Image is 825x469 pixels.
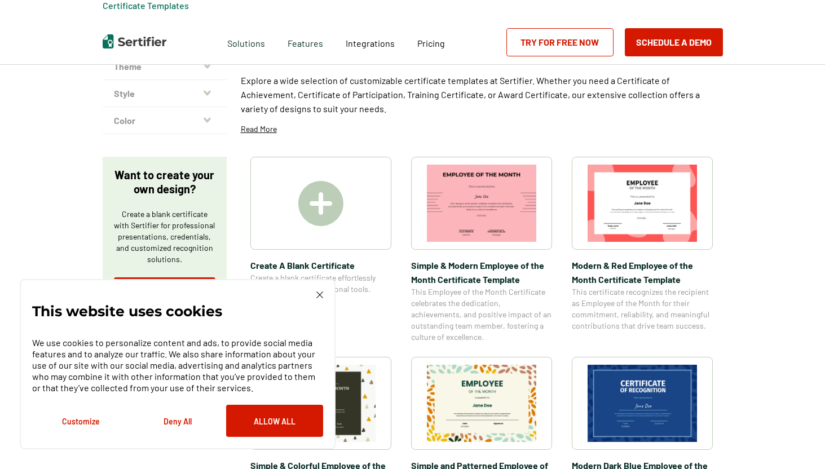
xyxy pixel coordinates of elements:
[103,34,166,48] img: Sertifier | Digital Credentialing Platform
[316,291,323,298] img: Cookie Popup Close
[114,277,215,306] a: Try for Free Now
[250,272,391,295] span: Create a blank certificate effortlessly using Sertifier’s professional tools.
[417,38,445,48] span: Pricing
[103,80,227,107] button: Style
[427,165,536,242] img: Simple & Modern Employee of the Month Certificate Template
[572,258,713,286] span: Modern & Red Employee of the Month Certificate Template
[114,168,215,196] p: Want to create your own design?
[103,107,227,134] button: Color
[588,365,697,442] img: Modern Dark Blue Employee of the Month Certificate Template
[103,53,227,80] button: Theme
[411,157,552,343] a: Simple & Modern Employee of the Month Certificate TemplateSimple & Modern Employee of the Month C...
[32,337,323,393] p: We use cookies to personalize content and ads, to provide social media features and to analyze ou...
[250,258,391,272] span: Create A Blank Certificate
[114,209,215,265] p: Create a blank certificate with Sertifier for professional presentations, credentials, and custom...
[241,123,277,135] p: Read More
[588,165,697,242] img: Modern & Red Employee of the Month Certificate Template
[288,35,323,49] span: Features
[227,35,265,49] span: Solutions
[572,157,713,343] a: Modern & Red Employee of the Month Certificate TemplateModern & Red Employee of the Month Certifi...
[226,405,323,437] button: Allow All
[411,286,552,343] span: This Employee of the Month Certificate celebrates the dedication, achievements, and positive impa...
[241,73,723,116] p: Explore a wide selection of customizable certificate templates at Sertifier. Whether you need a C...
[417,35,445,49] a: Pricing
[129,405,226,437] button: Deny All
[346,38,395,48] span: Integrations
[32,405,129,437] button: Customize
[506,28,614,56] a: Try for Free Now
[32,306,222,317] p: This website uses cookies
[346,35,395,49] a: Integrations
[572,286,713,331] span: This certificate recognizes the recipient as Employee of the Month for their commitment, reliabil...
[298,181,343,226] img: Create A Blank Certificate
[625,28,723,56] button: Schedule a Demo
[427,365,536,442] img: Simple and Patterned Employee of the Month Certificate Template
[411,258,552,286] span: Simple & Modern Employee of the Month Certificate Template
